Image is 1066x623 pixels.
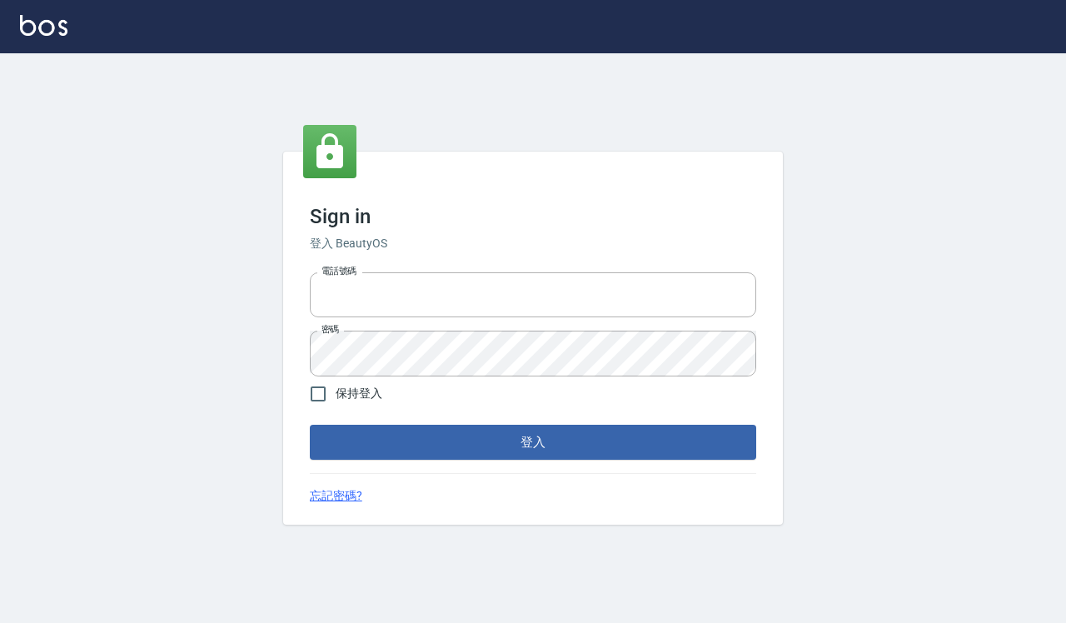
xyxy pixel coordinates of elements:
h3: Sign in [310,205,756,228]
a: 忘記密碼? [310,487,362,505]
img: Logo [20,15,67,36]
button: 登入 [310,425,756,460]
span: 保持登入 [336,385,382,402]
label: 密碼 [321,323,339,336]
h6: 登入 BeautyOS [310,235,756,252]
label: 電話號碼 [321,265,356,277]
